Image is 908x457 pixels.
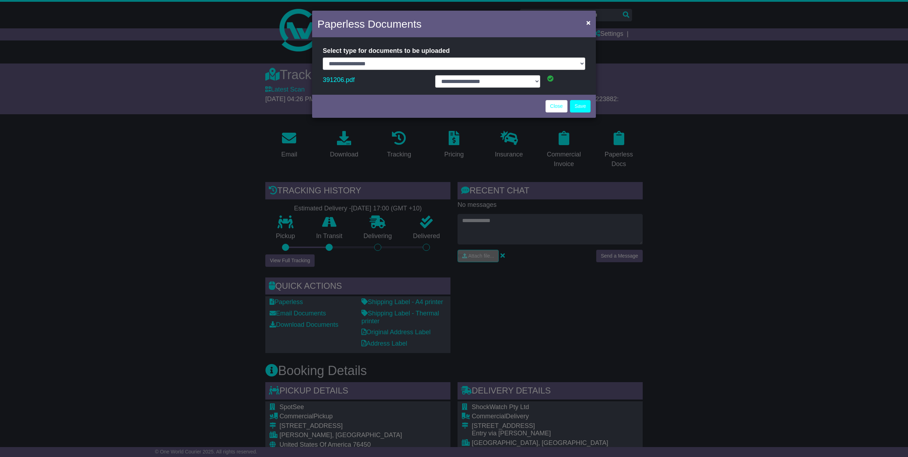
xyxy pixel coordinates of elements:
[546,100,567,112] a: Close
[586,18,591,27] span: ×
[323,75,355,85] a: 391206.pdf
[570,100,591,112] button: Save
[583,15,594,30] button: Close
[317,16,421,32] h4: Paperless Documents
[323,44,450,57] label: Select type for documents to be uploaded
